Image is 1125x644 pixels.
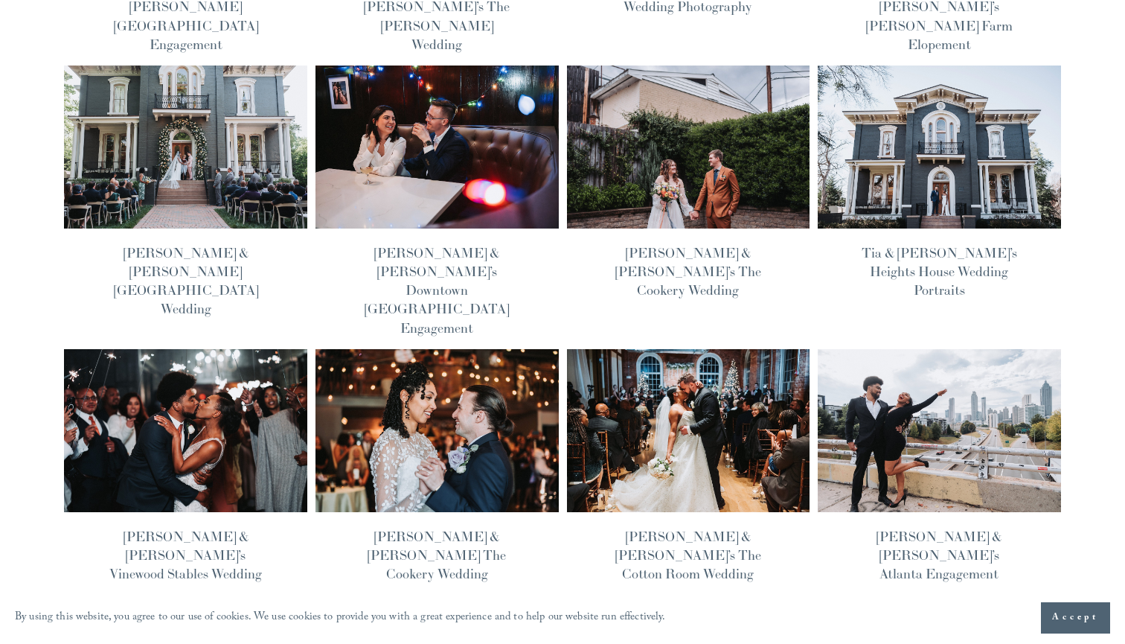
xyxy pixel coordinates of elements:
img: Bethany &amp; Alexander’s The Cookery Wedding [314,348,560,513]
img: Jacqueline &amp; Timo’s The Cookery Wedding [565,65,811,229]
p: By using this website, you agree to our use of cookies. We use cookies to provide you with a grea... [15,608,666,629]
img: Lorena &amp; Tom’s Downtown Durham Engagement [314,65,560,229]
a: Tia & [PERSON_NAME]’s Heights House Wedding Portraits [862,244,1017,299]
img: Shakira &amp; Shawn’s Atlanta Engagement [816,348,1062,513]
span: Accept [1052,610,1099,625]
a: [PERSON_NAME] & [PERSON_NAME]’s The Cookery Wedding [615,244,761,299]
img: Tia &amp; Obinna’s Heights House Wedding Portraits [816,65,1062,229]
a: [PERSON_NAME] & [PERSON_NAME][GEOGRAPHIC_DATA] Wedding [114,244,258,318]
a: [PERSON_NAME] & [PERSON_NAME] The Cookery Wedding [368,528,506,582]
a: [PERSON_NAME] & [PERSON_NAME]’s Atlanta Engagement [876,528,1001,582]
img: Shakira &amp; Shawn’s Vinewood Stables Wedding [63,348,309,513]
img: Chantel &amp; James’ Heights House Hotel Wedding [63,65,309,229]
a: [PERSON_NAME] & [PERSON_NAME]’s Vinewood Stables Wedding [109,528,262,582]
button: Accept [1041,602,1110,634]
img: Lauren &amp; Ian’s The Cotton Room Wedding [565,348,811,513]
a: [PERSON_NAME] & [PERSON_NAME]’s The Cotton Room Wedding [615,528,761,582]
a: [PERSON_NAME] & [PERSON_NAME]’s Downtown [GEOGRAPHIC_DATA] Engagement [365,244,509,337]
